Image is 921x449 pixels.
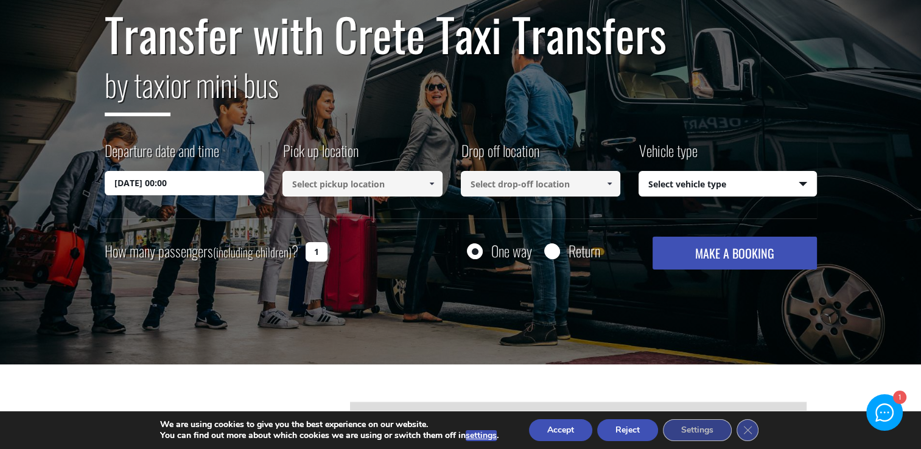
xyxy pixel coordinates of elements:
input: Select pickup location [282,171,443,197]
h1: Transfer with Crete Taxi Transfers [105,9,817,60]
button: Accept [529,419,592,441]
button: Close GDPR Cookie Banner [737,419,758,441]
button: Settings [663,419,732,441]
button: Reject [597,419,658,441]
p: You can find out more about which cookies we are using or switch them off in . [160,430,499,441]
a: Show All Items [600,171,620,197]
small: (including children) [213,243,292,261]
label: Departure date and time [105,140,219,171]
label: Drop off location [461,140,539,171]
span: Select vehicle type [639,172,816,197]
span: by taxi [105,61,170,116]
p: We are using cookies to give you the best experience on our website. [160,419,499,430]
label: Pick up location [282,140,359,171]
label: Vehicle type [639,140,698,171]
label: One way [491,243,532,259]
button: MAKE A BOOKING [653,237,816,270]
label: How many passengers ? [105,237,298,266]
button: settings [466,430,497,441]
label: Return [569,243,600,259]
input: Select drop-off location [461,171,621,197]
a: Show All Items [421,171,441,197]
div: 1 [892,392,905,405]
div: [GEOGRAPHIC_DATA] [350,402,807,428]
h2: or mini bus [105,60,817,125]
